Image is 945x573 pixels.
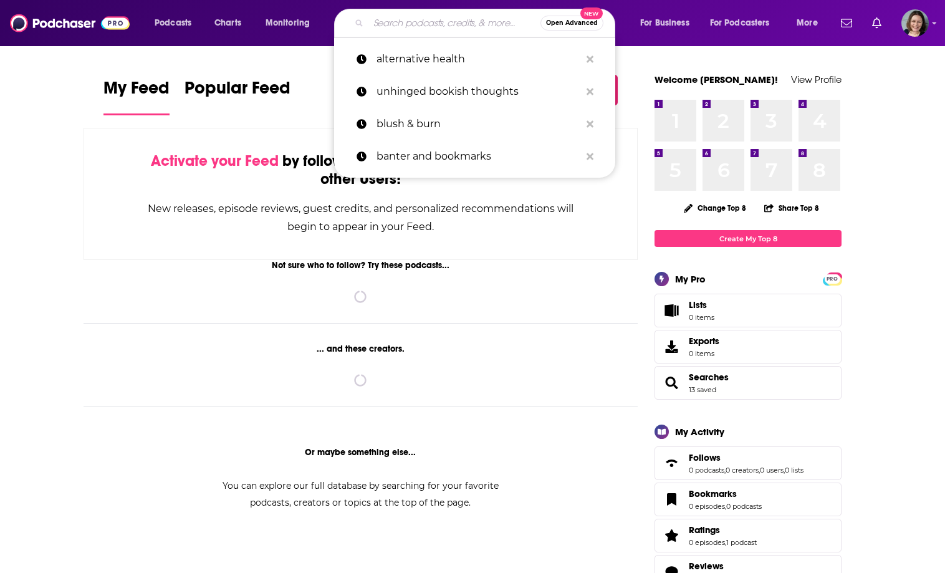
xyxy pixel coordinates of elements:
span: Lists [689,299,707,311]
button: open menu [146,13,208,33]
span: Ratings [689,524,720,536]
button: Change Top 8 [676,200,754,216]
a: Welcome [PERSON_NAME]! [655,74,778,85]
a: Charts [206,13,249,33]
button: Show profile menu [901,9,929,37]
button: Open AdvancedNew [540,16,603,31]
span: New [580,7,603,19]
a: Exports [655,330,842,364]
span: Charts [214,14,241,32]
img: User Profile [901,9,929,37]
a: banter and bookmarks [334,140,615,173]
span: 0 items [689,349,719,358]
a: unhinged bookish thoughts [334,75,615,108]
button: Share Top 8 [764,196,820,220]
span: Open Advanced [546,20,598,26]
span: Ratings [655,519,842,552]
button: open menu [631,13,705,33]
a: 1 podcast [726,538,757,547]
span: Lists [689,299,714,311]
span: My Feed [103,77,170,106]
span: Monitoring [266,14,310,32]
span: Follows [655,446,842,480]
a: Create My Top 8 [655,230,842,247]
a: alternative health [334,43,615,75]
span: More [797,14,818,32]
div: Not sure who to follow? Try these podcasts... [84,260,638,271]
a: 0 podcasts [689,466,724,474]
span: , [725,502,726,511]
p: blush & burn [377,108,580,140]
a: 0 lists [785,466,803,474]
span: , [725,538,726,547]
a: Ratings [659,527,684,544]
div: You can explore our full database by searching for your favorite podcasts, creators or topics at ... [207,478,514,511]
span: For Podcasters [710,14,770,32]
a: PRO [825,274,840,283]
span: Popular Feed [185,77,290,106]
div: Search podcasts, credits, & more... [346,9,627,37]
span: Follows [689,452,721,463]
a: 0 creators [726,466,759,474]
a: Follows [659,455,684,472]
a: Popular Feed [185,77,290,115]
div: by following Podcasts, Creators, Lists, and other Users! [146,152,575,188]
span: Bookmarks [689,488,737,499]
input: Search podcasts, credits, & more... [368,13,540,33]
a: Searches [659,374,684,392]
span: , [784,466,785,474]
a: Show notifications dropdown [836,12,857,34]
span: For Business [640,14,689,32]
a: Searches [689,372,729,383]
div: My Pro [675,273,706,285]
a: 0 episodes [689,538,725,547]
span: Lists [659,302,684,319]
a: Reviews [689,561,762,572]
a: Bookmarks [659,491,684,508]
a: Follows [689,452,803,463]
span: , [759,466,760,474]
button: open menu [257,13,326,33]
span: Exports [689,335,719,347]
a: Lists [655,294,842,327]
p: banter and bookmarks [377,140,580,173]
div: ... and these creators. [84,344,638,354]
a: 0 episodes [689,502,725,511]
a: View Profile [791,74,842,85]
span: 0 items [689,313,714,322]
a: blush & burn [334,108,615,140]
a: Ratings [689,524,757,536]
div: New releases, episode reviews, guest credits, and personalized recommendations will begin to appe... [146,200,575,236]
div: Or maybe something else... [84,447,638,458]
a: 13 saved [689,385,716,394]
span: Exports [659,338,684,355]
div: My Activity [675,426,724,438]
button: open menu [788,13,833,33]
span: Logged in as micglogovac [901,9,929,37]
span: Podcasts [155,14,191,32]
span: PRO [825,274,840,284]
span: Bookmarks [655,483,842,516]
a: Show notifications dropdown [867,12,886,34]
span: Activate your Feed [151,152,279,170]
span: Reviews [689,561,724,572]
a: 0 podcasts [726,502,762,511]
a: My Feed [103,77,170,115]
p: unhinged bookish thoughts [377,75,580,108]
span: Searches [655,366,842,400]
button: open menu [702,13,788,33]
img: Podchaser - Follow, Share and Rate Podcasts [10,11,130,35]
p: alternative health [377,43,580,75]
a: Bookmarks [689,488,762,499]
span: , [724,466,726,474]
a: 0 users [760,466,784,474]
